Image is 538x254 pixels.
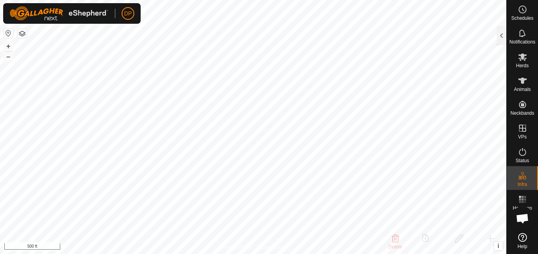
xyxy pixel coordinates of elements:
[510,111,534,116] span: Neckbands
[261,244,284,251] a: Contact Us
[517,182,527,187] span: Infra
[10,6,109,21] img: Gallagher Logo
[511,207,534,230] a: Open chat
[4,52,13,61] button: –
[507,230,538,252] a: Help
[511,16,533,21] span: Schedules
[509,40,535,44] span: Notifications
[517,244,527,249] span: Help
[498,243,499,249] span: i
[124,9,132,18] span: DP
[494,242,503,250] button: i
[515,158,529,163] span: Status
[4,28,13,38] button: Reset Map
[222,244,252,251] a: Privacy Policy
[4,42,13,51] button: +
[518,135,527,139] span: VPs
[513,206,532,210] span: Heatmap
[17,29,27,38] button: Map Layers
[514,87,531,92] span: Animals
[516,63,528,68] span: Herds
